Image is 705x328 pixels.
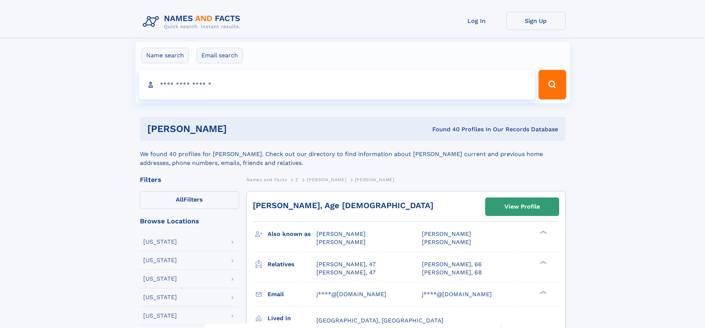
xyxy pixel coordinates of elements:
[268,312,316,325] h3: Lived in
[506,12,565,30] a: Sign Up
[422,260,482,268] a: [PERSON_NAME], 66
[147,124,330,133] h1: [PERSON_NAME]
[486,198,559,216] a: View Profile
[447,12,506,30] a: Log In
[143,294,177,300] div: [US_STATE]
[140,141,565,168] div: We found 40 profiles for [PERSON_NAME]. Check out our directory to find information about [PERSON...
[143,276,177,282] div: [US_STATE]
[307,175,346,184] a: [PERSON_NAME]
[268,228,316,240] h3: Also known as
[141,48,189,63] label: Name search
[143,257,177,263] div: [US_STATE]
[422,230,471,237] span: [PERSON_NAME]
[176,196,184,203] span: All
[538,290,547,295] div: ❯
[140,12,246,32] img: Logo Names and Facts
[307,177,346,182] span: [PERSON_NAME]
[143,239,177,245] div: [US_STATE]
[295,175,299,184] a: Z
[316,230,366,237] span: [PERSON_NAME]
[295,177,299,182] span: Z
[268,288,316,301] h3: Email
[538,230,547,235] div: ❯
[316,260,376,268] a: [PERSON_NAME], 47
[197,48,243,63] label: Email search
[316,268,376,277] a: [PERSON_NAME], 47
[422,268,482,277] a: [PERSON_NAME], 68
[143,313,177,319] div: [US_STATE]
[268,258,316,271] h3: Relatives
[246,175,287,184] a: Names and Facts
[140,191,239,209] label: Filters
[253,201,433,210] a: [PERSON_NAME], Age [DEMOGRAPHIC_DATA]
[316,317,443,324] span: [GEOGRAPHIC_DATA], [GEOGRAPHIC_DATA]
[329,125,558,133] div: Found 40 Profiles In Our Records Database
[139,70,536,99] input: search input
[140,218,239,224] div: Browse Locations
[504,198,540,215] div: View Profile
[422,239,471,246] span: [PERSON_NAME]
[355,177,395,182] span: [PERSON_NAME]
[538,260,547,265] div: ❯
[538,70,566,99] button: Search Button
[316,239,366,246] span: [PERSON_NAME]
[140,176,239,183] div: Filters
